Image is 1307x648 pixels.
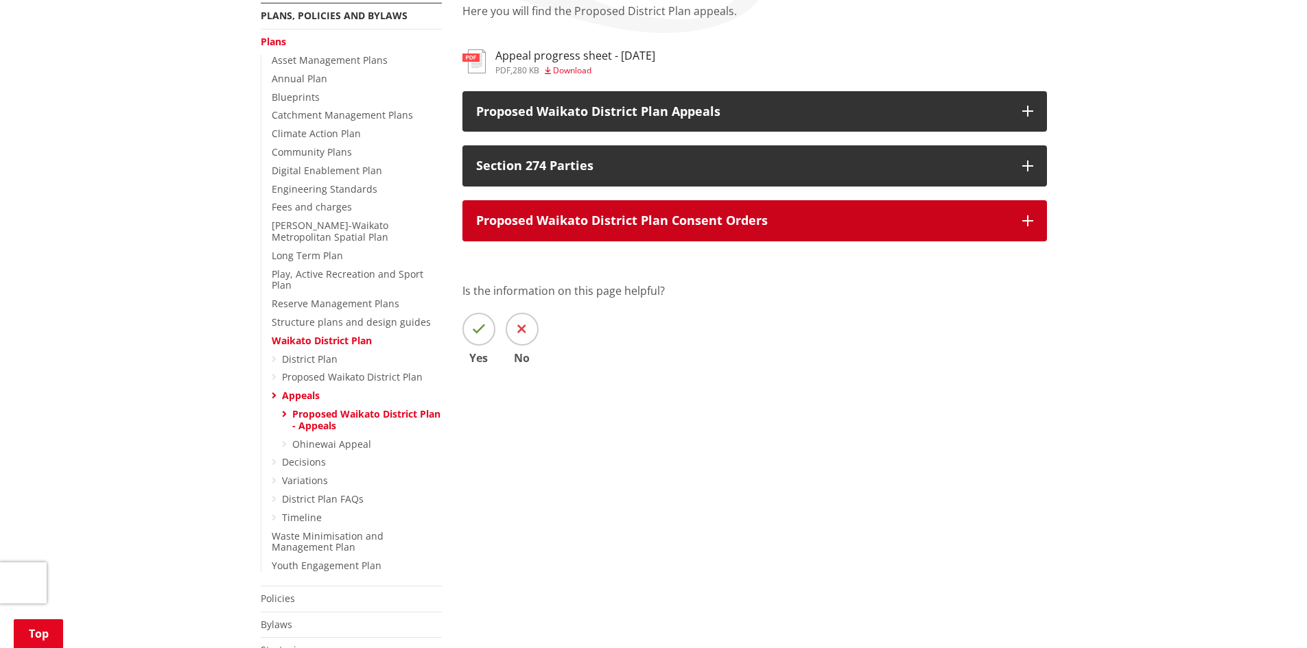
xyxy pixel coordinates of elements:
[462,145,1047,187] button: Section 274 Parties
[462,283,1047,299] p: Is the information on this page helpful?
[282,455,326,468] a: Decisions
[272,219,388,243] a: [PERSON_NAME]-Waikato Metropolitan Spatial Plan
[462,49,655,74] a: Appeal progress sheet - [DATE] pdf,280 KB Download
[272,108,413,121] a: Catchment Management Plans
[14,619,63,648] a: Top
[462,352,495,363] span: Yes
[495,64,510,76] span: pdf
[282,474,328,487] a: Variations
[272,53,388,67] a: Asset Management Plans
[506,352,539,363] span: No
[272,72,327,85] a: Annual Plan
[272,200,352,213] a: Fees and charges
[261,35,286,48] a: Plans
[272,127,361,140] a: Climate Action Plan
[476,214,1009,228] p: Proposed Waikato District Plan Consent Orders
[272,164,382,177] a: Digital Enablement Plan
[495,49,655,62] h3: Appeal progress sheet - [DATE]
[476,159,1009,173] p: Section 274 Parties
[272,297,399,310] a: Reserve Management Plans
[261,9,408,22] a: Plans, policies and bylaws
[282,511,322,524] a: Timeline
[272,145,352,158] a: Community Plans
[462,200,1047,241] button: Proposed Waikato District Plan Consent Orders
[261,592,295,605] a: Policies
[292,407,440,432] a: Proposed Waikato District Plan - Appeals
[272,91,320,104] a: Blueprints
[292,437,371,451] a: Ohinewai Appeal
[282,370,423,383] a: Proposed Waikato District Plan
[261,618,292,631] a: Bylaws
[272,249,343,262] a: Long Term Plan
[272,559,381,572] a: Youth Engagement Plan
[282,352,338,365] a: District Plan
[513,64,539,76] span: 280 KB
[282,389,320,402] a: Appeals
[272,267,423,292] a: Play, Active Recreation and Sport Plan
[553,64,591,76] span: Download
[282,492,364,505] a: District Plan FAQs
[462,3,1047,36] p: Here you will find the Proposed District Plan appeals.
[495,67,655,75] div: ,
[462,91,1047,132] button: Proposed Waikato District Plan Appeals
[272,315,431,328] a: Structure plans and design guides
[476,105,1009,119] p: Proposed Waikato District Plan Appeals
[272,529,384,554] a: Waste Minimisation and Management Plan
[272,182,377,195] a: Engineering Standards
[272,334,372,347] a: Waikato District Plan
[462,49,486,73] img: document-pdf.svg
